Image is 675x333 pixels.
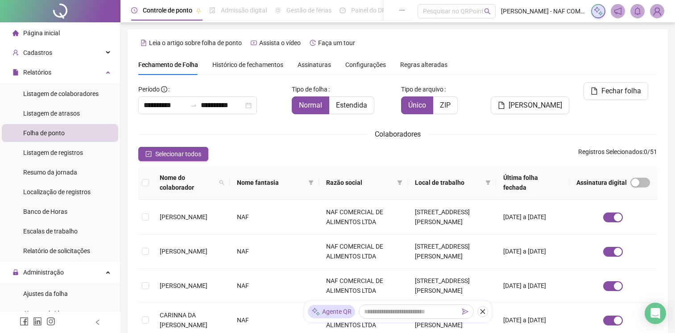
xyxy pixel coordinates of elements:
span: bell [634,7,642,15]
span: facebook [20,317,29,326]
span: [PERSON_NAME] [509,100,562,111]
span: linkedin [33,317,42,326]
span: Histórico de fechamentos [212,61,283,68]
span: Admissão digital [221,7,267,14]
span: Ajustes rápidos [23,310,66,317]
span: Tipo de arquivo [401,84,443,94]
span: Assinatura digital [576,178,627,187]
td: NAF [230,234,319,269]
span: Gestão de férias [286,7,331,14]
img: sparkle-icon.fc2bf0ac1784a2077858766a79e2daf3.svg [593,6,603,16]
span: ellipsis [399,7,405,13]
img: sparkle-icon.fc2bf0ac1784a2077858766a79e2daf3.svg [311,307,320,316]
span: instagram [46,317,55,326]
span: Nome fantasia [237,178,304,187]
span: Fechamento de Folha [138,61,198,68]
span: Assista o vídeo [259,39,301,46]
span: Resumo da jornada [23,169,77,176]
span: dashboard [340,7,346,13]
span: file [591,87,598,95]
span: file-done [209,7,215,13]
span: clock-circle [131,7,137,13]
span: Relatório de solicitações [23,247,90,254]
span: Tipo de folha [292,84,327,94]
span: [PERSON_NAME] [160,213,207,221]
span: Estendida [336,101,367,109]
span: Folha de ponto [23,129,65,137]
span: Normal [299,101,322,109]
span: : 0 / 51 [578,147,657,161]
td: [DATE] a [DATE] [496,269,569,303]
span: sun [275,7,281,13]
td: [DATE] a [DATE] [496,234,569,269]
span: filter [484,176,493,189]
span: Local de trabalho [415,178,482,187]
span: Administração [23,269,64,276]
span: Único [408,101,426,109]
span: Leia o artigo sobre folha de ponto [149,39,242,46]
span: Listagem de atrasos [23,110,80,117]
td: NAF COMERCIAL DE ALIMENTOS LTDA [319,200,408,234]
span: history [310,40,316,46]
th: Última folha fechada [496,166,569,200]
span: CARINNA DA [PERSON_NAME] [160,312,207,329]
span: [PERSON_NAME] [160,248,207,255]
span: Banco de Horas [23,208,67,215]
span: Configurações [345,62,386,68]
span: search [217,171,226,194]
span: filter [397,180,402,185]
td: NAF [230,269,319,303]
span: Colaboradores [375,130,421,138]
td: NAF [230,200,319,234]
span: check-square [145,151,152,157]
span: pushpin [196,8,201,13]
span: Selecionar todos [155,149,201,159]
span: home [12,30,19,36]
span: search [219,180,224,185]
span: to [190,102,197,109]
span: Ajustes da folha [23,290,68,297]
span: Registros Selecionados [578,148,642,155]
button: Fechar folha [584,82,648,100]
span: file [498,102,505,109]
span: youtube [251,40,257,46]
span: Listagem de registros [23,149,83,156]
span: Cadastros [23,49,52,56]
span: filter [306,176,315,189]
span: Razão social [326,178,393,187]
span: ZIP [440,101,451,109]
span: Controle de ponto [143,7,192,14]
td: [STREET_ADDRESS][PERSON_NAME] [408,234,497,269]
td: NAF COMERCIAL DE ALIMENTOS LTDA [319,269,408,303]
span: Listagem de colaboradores [23,90,99,97]
span: Regras alteradas [400,62,447,68]
span: file [12,69,19,75]
span: filter [485,180,491,185]
td: [STREET_ADDRESS][PERSON_NAME] [408,269,497,303]
span: Localização de registros [23,188,91,196]
span: Assinaturas [298,62,331,68]
span: notification [614,7,622,15]
span: Período [138,86,160,93]
span: Relatórios [23,69,51,76]
span: Painel do DP [351,7,386,14]
span: Página inicial [23,29,60,37]
td: [DATE] a [DATE] [496,200,569,234]
span: lock [12,269,19,275]
span: filter [395,176,404,189]
span: user-add [12,50,19,56]
span: close [480,308,486,315]
div: Open Intercom Messenger [645,303,666,324]
span: swap-right [190,102,197,109]
span: file-text [141,40,147,46]
span: filter [308,180,314,185]
td: NAF COMERCIAL DE ALIMENTOS LTDA [319,234,408,269]
span: Faça um tour [318,39,355,46]
span: send [462,308,468,315]
span: [PERSON_NAME] [160,282,207,289]
span: [PERSON_NAME] - NAF COMERCIAL DE ALIMENTOS LTDA [501,6,586,16]
span: info-circle [161,86,167,92]
span: search [484,8,491,15]
div: Agente QR [308,305,355,318]
button: Selecionar todos [138,147,208,161]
